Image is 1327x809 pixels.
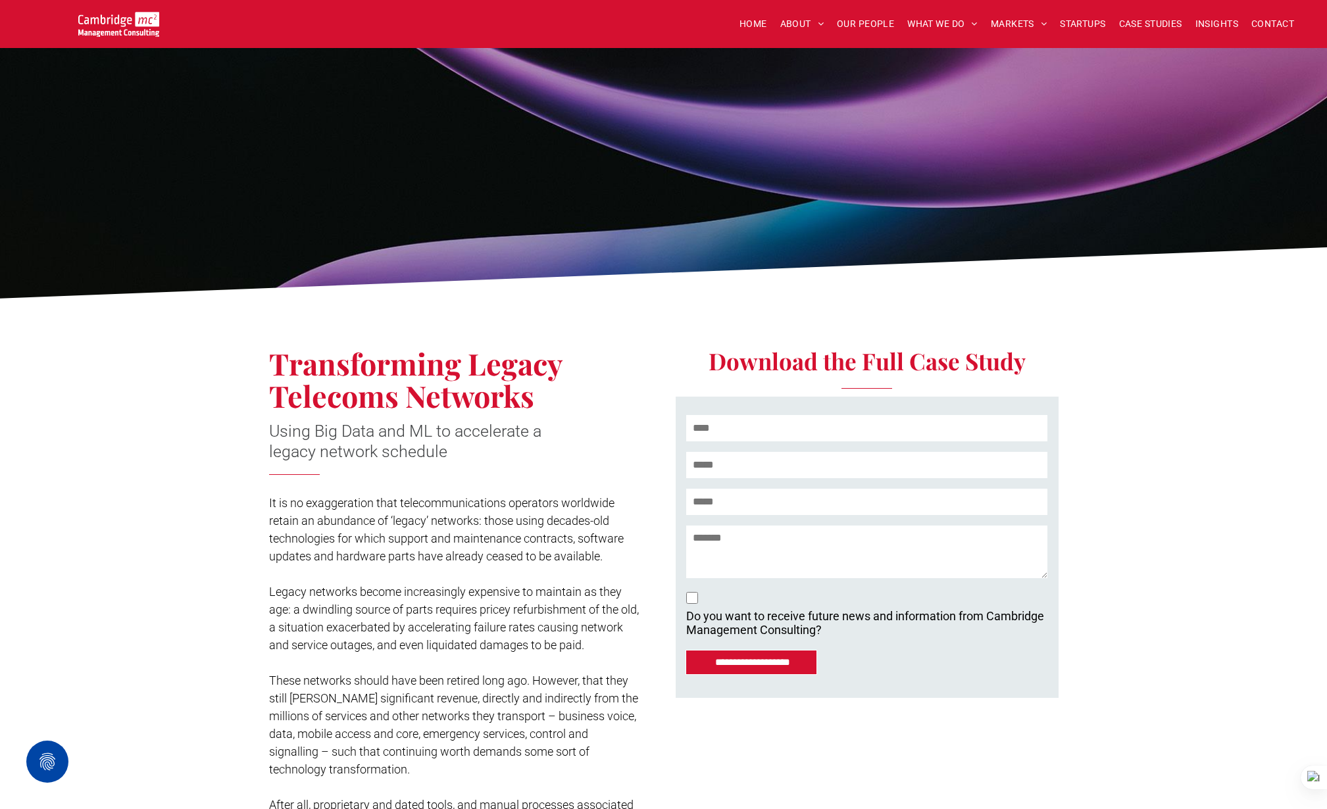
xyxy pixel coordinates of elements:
[686,592,698,604] input: Do you want to receive future news and information from Cambridge Management Consulting? Cambridg...
[269,585,639,652] span: Legacy networks become increasingly expensive to maintain as they age: a dwindling source of part...
[709,345,1026,376] span: Download the Full Case Study
[269,674,638,776] span: These networks should have been retired long ago. However, that they still [PERSON_NAME] signific...
[901,14,984,34] a: WHAT WE DO
[774,14,831,34] a: ABOUT
[1245,14,1301,34] a: CONTACT
[830,14,901,34] a: OUR PEOPLE
[686,609,1044,637] p: Do you want to receive future news and information from Cambridge Management Consulting?
[78,12,159,37] img: Go to Homepage
[269,343,562,416] span: Transforming Legacy Telecoms Networks
[1189,14,1245,34] a: INSIGHTS
[78,14,159,28] a: Your Business Transformed | Cambridge Management Consulting
[733,14,774,34] a: HOME
[984,14,1053,34] a: MARKETS
[269,422,541,461] span: Using Big Data and ML to accelerate a legacy network schedule
[1053,14,1112,34] a: STARTUPS
[269,496,624,563] span: It is no exaggeration that telecommunications operators worldwide retain an abundance of ‘legacy’...
[1113,14,1189,34] a: CASE STUDIES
